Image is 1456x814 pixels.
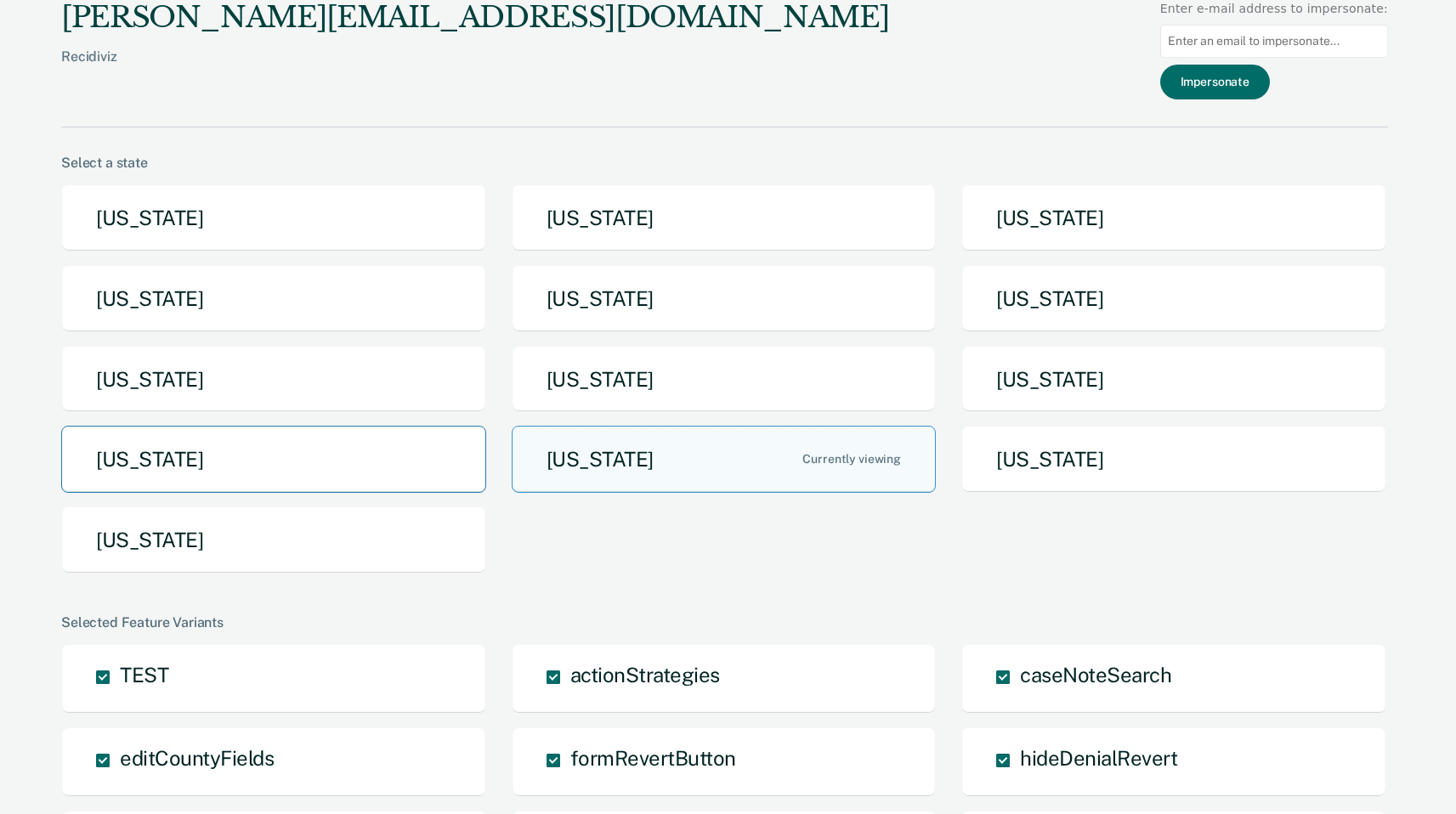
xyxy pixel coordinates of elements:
button: [US_STATE] [61,426,486,493]
button: [US_STATE] [961,184,1386,252]
span: hideDenialRevert [1020,746,1177,770]
button: [US_STATE] [512,346,937,413]
button: [US_STATE] [61,265,486,332]
button: [US_STATE] [961,265,1386,332]
button: [US_STATE] [61,506,486,574]
span: editCountyFields [120,746,274,770]
div: Select a state [61,155,1388,171]
span: caseNoteSearch [1020,663,1171,687]
span: formRevertButton [570,746,736,770]
button: [US_STATE] [961,426,1386,493]
span: actionStrategies [570,663,720,687]
button: [US_STATE] [961,346,1386,413]
div: Recidiviz [61,48,889,92]
button: [US_STATE] [512,426,937,493]
button: [US_STATE] [512,265,937,332]
button: Impersonate [1160,65,1270,99]
span: TEST [120,663,168,687]
input: Enter an email to impersonate... [1160,25,1388,58]
button: [US_STATE] [61,346,486,413]
button: [US_STATE] [61,184,486,252]
div: Selected Feature Variants [61,614,1388,630]
button: [US_STATE] [512,184,937,252]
